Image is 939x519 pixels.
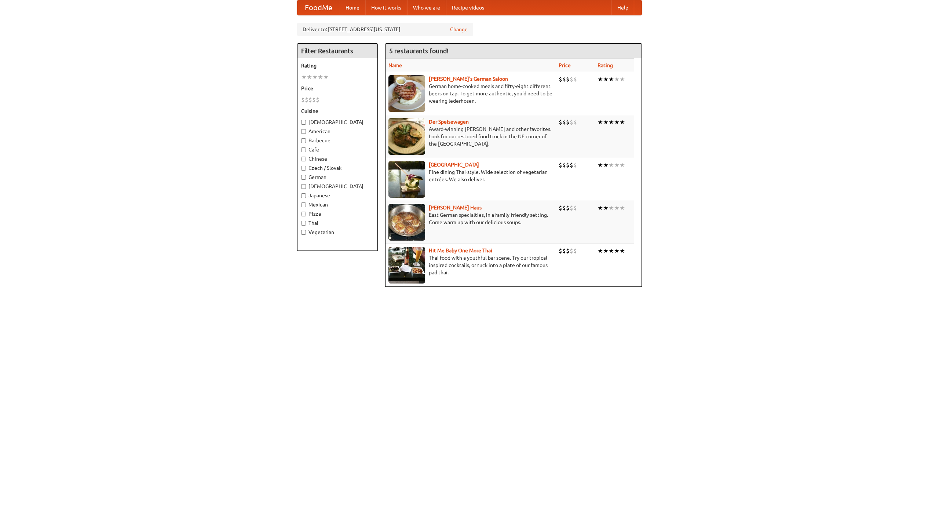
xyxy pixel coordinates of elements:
[323,73,329,81] li: ★
[611,0,634,15] a: Help
[620,204,625,212] li: ★
[559,161,562,169] li: $
[301,212,306,216] input: Pizza
[446,0,490,15] a: Recipe videos
[450,26,468,33] a: Change
[301,146,374,153] label: Cafe
[620,118,625,126] li: ★
[598,204,603,212] li: ★
[614,247,620,255] li: ★
[598,118,603,126] li: ★
[570,247,573,255] li: $
[429,248,492,253] a: Hit Me Baby One More Thai
[301,155,374,162] label: Chinese
[301,85,374,92] h5: Price
[388,247,425,284] img: babythai.jpg
[609,204,614,212] li: ★
[301,210,374,218] label: Pizza
[301,202,306,207] input: Mexican
[566,247,570,255] li: $
[301,120,306,125] input: [DEMOGRAPHIC_DATA]
[562,247,566,255] li: $
[598,62,613,68] a: Rating
[297,23,473,36] div: Deliver to: [STREET_ADDRESS][US_STATE]
[570,204,573,212] li: $
[566,75,570,83] li: $
[609,247,614,255] li: ★
[598,161,603,169] li: ★
[388,62,402,68] a: Name
[388,161,425,198] img: satay.jpg
[559,204,562,212] li: $
[570,161,573,169] li: $
[429,162,479,168] a: [GEOGRAPHIC_DATA]
[301,219,374,227] label: Thai
[388,118,425,155] img: speisewagen.jpg
[301,129,306,134] input: American
[620,161,625,169] li: ★
[609,161,614,169] li: ★
[598,75,603,83] li: ★
[573,75,577,83] li: $
[301,62,374,69] h5: Rating
[301,128,374,135] label: American
[318,73,323,81] li: ★
[301,175,306,180] input: German
[609,75,614,83] li: ★
[301,173,374,181] label: German
[566,161,570,169] li: $
[340,0,365,15] a: Home
[301,157,306,161] input: Chinese
[312,73,318,81] li: ★
[559,118,562,126] li: $
[301,73,307,81] li: ★
[566,118,570,126] li: $
[301,183,374,190] label: [DEMOGRAPHIC_DATA]
[297,44,377,58] h4: Filter Restaurants
[308,96,312,104] li: $
[301,166,306,171] input: Czech / Slovak
[614,118,620,126] li: ★
[301,221,306,226] input: Thai
[365,0,407,15] a: How it works
[573,204,577,212] li: $
[297,0,340,15] a: FoodMe
[301,184,306,189] input: [DEMOGRAPHIC_DATA]
[603,247,609,255] li: ★
[305,96,308,104] li: $
[388,83,553,105] p: German home-cooked meals and fifty-eight different beers on tap. To get more authentic, you'd nee...
[570,118,573,126] li: $
[301,147,306,152] input: Cafe
[614,161,620,169] li: ★
[620,75,625,83] li: ★
[301,107,374,115] h5: Cuisine
[429,205,482,211] a: [PERSON_NAME] Haus
[429,119,469,125] a: Der Speisewagen
[562,161,566,169] li: $
[312,96,316,104] li: $
[598,247,603,255] li: ★
[559,62,571,68] a: Price
[307,73,312,81] li: ★
[301,137,374,144] label: Barbecue
[301,229,374,236] label: Vegetarian
[573,161,577,169] li: $
[570,75,573,83] li: $
[603,118,609,126] li: ★
[301,164,374,172] label: Czech / Slovak
[559,247,562,255] li: $
[429,76,508,82] a: [PERSON_NAME]'s German Saloon
[562,118,566,126] li: $
[301,118,374,126] label: [DEMOGRAPHIC_DATA]
[388,254,553,276] p: Thai food with a youthful bar scene. Try our tropical inspired cocktails, or tuck into a plate of...
[407,0,446,15] a: Who we are
[301,96,305,104] li: $
[388,75,425,112] img: esthers.jpg
[603,75,609,83] li: ★
[559,75,562,83] li: $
